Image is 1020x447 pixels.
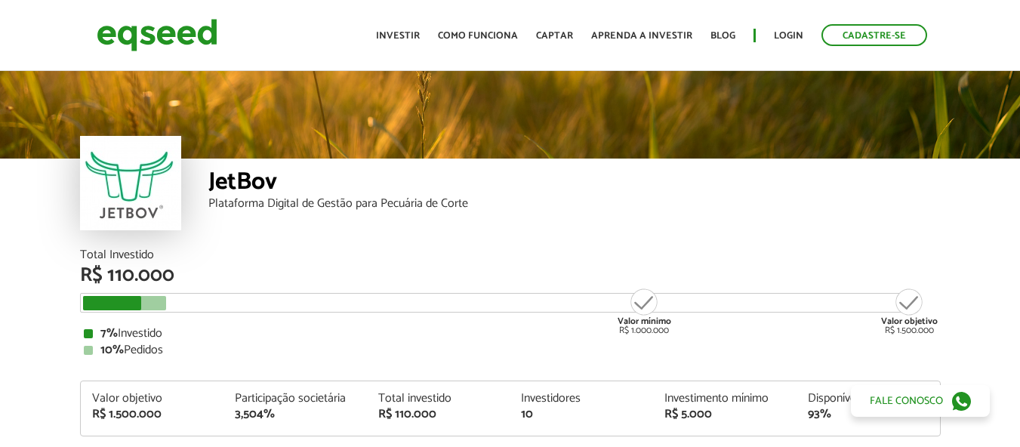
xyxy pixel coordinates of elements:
a: Login [774,31,803,41]
div: Plataforma Digital de Gestão para Pecuária de Corte [208,198,941,210]
img: EqSeed [97,15,217,55]
a: Captar [536,31,573,41]
div: Investidores [521,393,642,405]
div: Investimento mínimo [664,393,785,405]
div: Total Investido [80,249,941,261]
div: JetBov [208,170,941,198]
a: Fale conosco [851,385,990,417]
div: 3,504% [235,408,356,421]
div: R$ 1.500.000 [92,408,213,421]
div: Participação societária [235,393,356,405]
a: Investir [376,31,420,41]
div: R$ 1.500.000 [881,287,938,335]
strong: 7% [100,323,118,344]
div: Pedidos [84,344,937,356]
strong: 10% [100,340,124,360]
strong: Valor mínimo [618,314,671,328]
a: Blog [710,31,735,41]
div: Investido [84,328,937,340]
div: Valor objetivo [92,393,213,405]
a: Aprenda a investir [591,31,692,41]
div: R$ 110.000 [80,266,941,285]
a: Como funciona [438,31,518,41]
div: 93% [808,408,929,421]
div: 10 [521,408,642,421]
div: Total investido [378,393,499,405]
div: R$ 110.000 [378,408,499,421]
div: R$ 5.000 [664,408,785,421]
a: Cadastre-se [821,24,927,46]
strong: Valor objetivo [881,314,938,328]
div: R$ 1.000.000 [616,287,673,335]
